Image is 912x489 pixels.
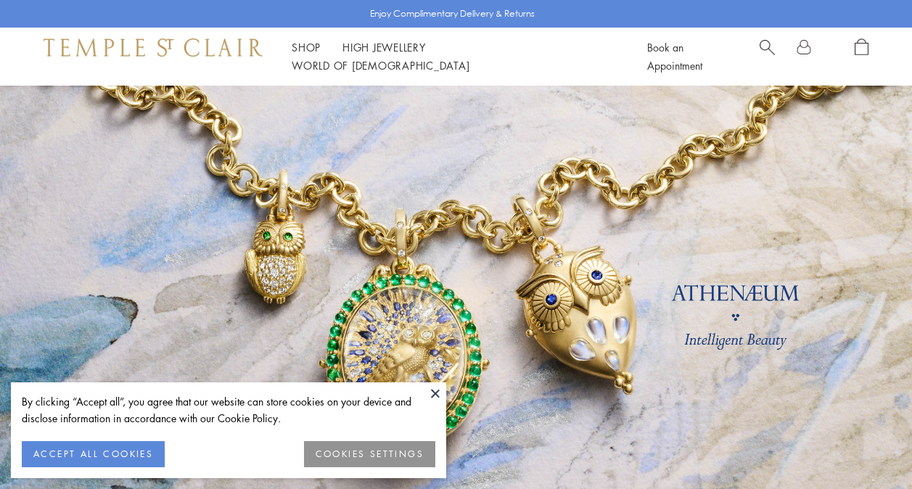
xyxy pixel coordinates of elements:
a: Book an Appointment [647,40,702,73]
a: Search [760,38,775,75]
a: High JewelleryHigh Jewellery [342,40,426,54]
nav: Main navigation [292,38,615,75]
a: Open Shopping Bag [855,38,868,75]
button: COOKIES SETTINGS [304,441,435,467]
div: By clicking “Accept all”, you agree that our website can store cookies on your device and disclos... [22,393,435,427]
iframe: Gorgias live chat messenger [839,421,897,474]
a: World of [DEMOGRAPHIC_DATA]World of [DEMOGRAPHIC_DATA] [292,58,469,73]
p: Enjoy Complimentary Delivery & Returns [370,7,535,21]
button: ACCEPT ALL COOKIES [22,441,165,467]
img: Temple St. Clair [44,38,263,56]
a: ShopShop [292,40,321,54]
